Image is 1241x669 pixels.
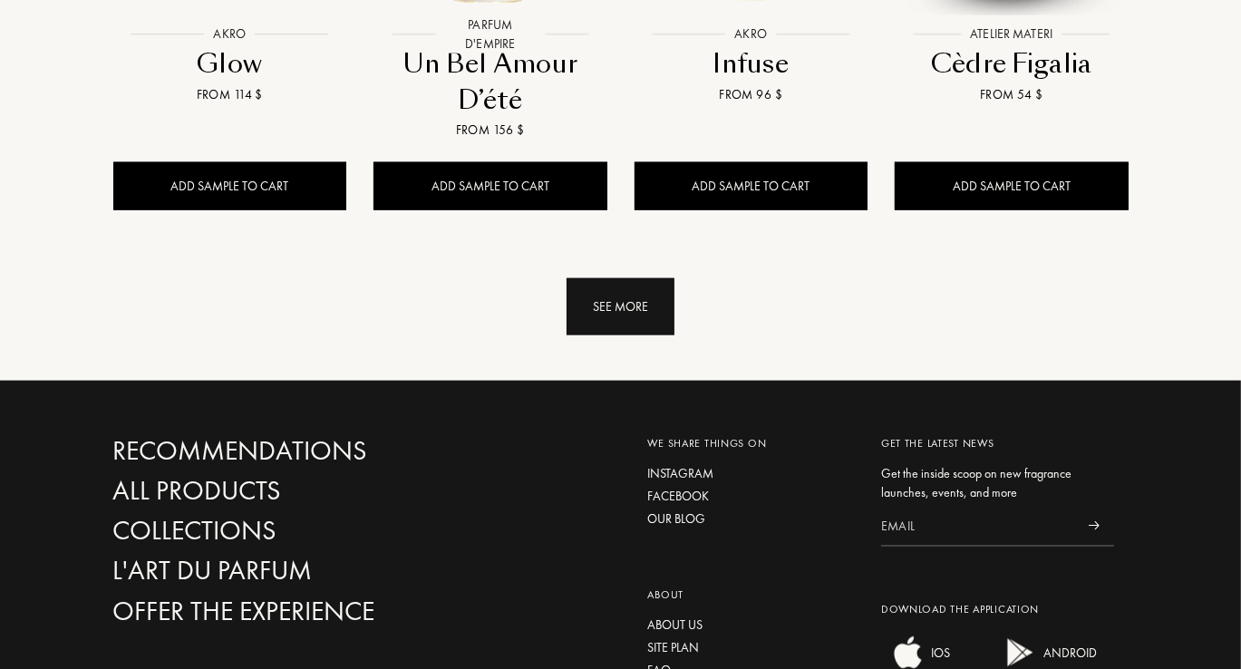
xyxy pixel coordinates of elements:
[647,487,854,506] a: Facebook
[635,162,868,210] div: Add sample to cart
[113,162,347,210] div: Add sample to cart
[881,601,1115,617] div: Download the application
[647,435,854,451] div: We share things on
[381,121,600,140] div: From 156 $
[113,435,433,467] a: Recommendations
[881,506,1074,547] input: Email
[902,85,1121,104] div: From 54 $
[642,46,861,82] div: Infuse
[567,278,674,335] div: See more
[902,46,1121,82] div: Cèdre Figalia
[113,475,433,507] a: All products
[113,555,433,587] a: L'Art du Parfum
[642,85,861,104] div: From 96 $
[373,162,607,210] div: Add sample to cart
[647,509,854,528] a: Our blog
[881,435,1115,451] div: Get the latest news
[121,85,340,104] div: From 114 $
[381,46,600,118] div: Un Bel Amour D’été
[121,46,340,82] div: Glow
[881,464,1115,502] div: Get the inside scoop on new fragrance launches, events, and more
[113,515,433,547] a: Collections
[1089,521,1100,530] img: news_send.svg
[647,616,854,635] a: About us
[895,162,1129,210] div: Add sample to cart
[647,638,854,657] a: Site plan
[647,464,854,483] a: Instagram
[647,587,854,603] div: About
[113,596,433,627] a: Offer the experience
